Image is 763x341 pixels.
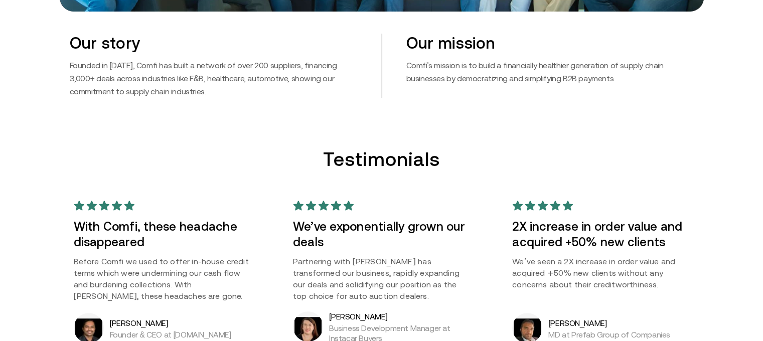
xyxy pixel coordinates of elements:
[293,219,470,250] h3: We’ve exponentially grown our deals
[329,310,470,323] h5: [PERSON_NAME]
[293,256,470,302] p: Partnering with [PERSON_NAME] has transformed our business, rapidly expanding our deals and solid...
[70,34,357,53] h2: Our story
[406,34,694,53] h2: Our mission
[406,59,694,85] p: Comfi's mission is to build a financially healthier generation of supply chain businesses by demo...
[74,219,251,250] h3: With Comfi, these headache disappeared
[70,59,357,98] p: Founded in [DATE], Comfi has built a network of over 200 suppliers, financing 3,000+ deals across...
[512,256,689,290] p: We’ve seen a 2X increase in order value and acquired +50% new clients without any concerns about ...
[548,316,670,329] h5: [PERSON_NAME]
[110,329,231,339] p: Founder & CEO at [DOMAIN_NAME]
[323,148,439,170] h2: Testimonials
[512,219,689,250] h3: 2X increase in order value and acquired +50% new clients
[110,316,231,329] h5: [PERSON_NAME]
[74,256,251,302] p: Before Comfi we used to offer in-house credit terms which were undermining our cash flow and burd...
[548,329,670,339] p: MD at Prefab Group of Companies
